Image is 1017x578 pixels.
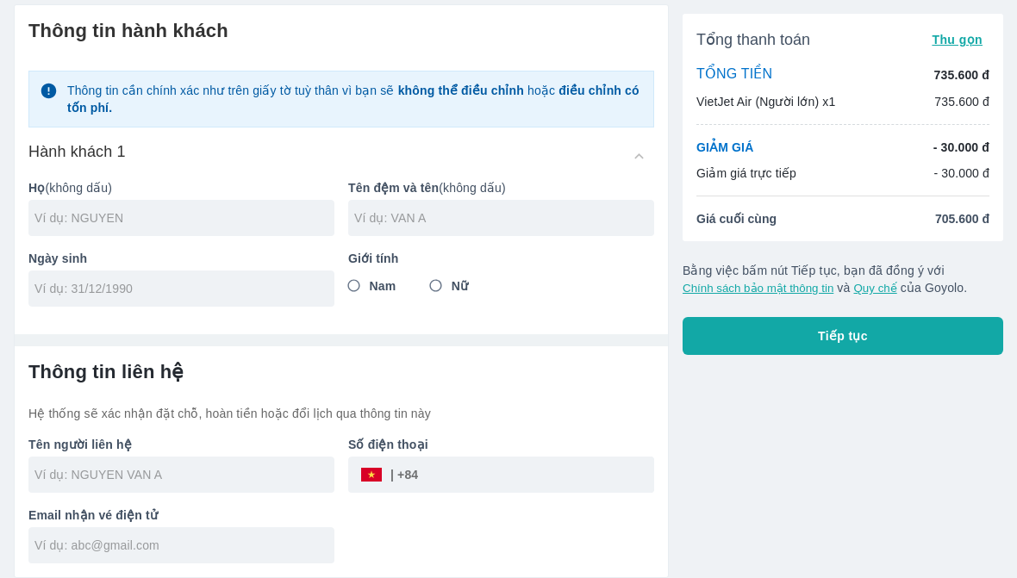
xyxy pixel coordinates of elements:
input: Ví dụ: VAN A [354,209,654,227]
button: Quy chế [853,282,896,295]
span: Nữ [452,277,468,295]
p: - 30.000 đ [933,139,989,156]
p: TỔNG TIỀN [696,65,772,84]
strong: điều chỉnh có tốn phí. [67,84,640,115]
p: GIẢM GIÁ [696,139,753,156]
p: Ngày sinh [28,250,334,267]
b: Họ [28,181,45,195]
span: Giá cuối cùng [696,210,777,227]
p: (không dấu) [28,179,334,196]
button: Chính sách bảo mật thông tin [683,282,833,295]
p: Giới tính [348,250,654,267]
p: Hệ thống sẽ xác nhận đặt chỗ, hoàn tiền hoặc đổi lịch qua thông tin này [28,405,654,422]
button: Tiếp tục [683,317,1003,355]
p: Giảm giá trực tiếp [696,165,796,182]
span: Tiếp tục [818,327,868,345]
span: Nam [370,277,396,295]
button: Thu gọn [925,28,989,52]
input: Ví dụ: 31/12/1990 [34,280,317,297]
b: Số điện thoại [348,438,428,451]
input: Ví dụ: NGUYEN VAN A [34,466,334,483]
p: 735.600 đ [934,66,989,84]
strong: không thể điều chỉnh [398,84,524,97]
h6: Thông tin liên hệ [28,360,654,384]
p: 735.600 đ [934,93,989,110]
h6: Thông tin hành khách [28,19,654,43]
p: Bằng việc bấm nút Tiếp tục, bạn đã đồng ý với và của Goyolo. [683,262,1003,296]
p: VietJet Air (Người lớn) x1 [696,93,835,110]
input: Ví dụ: NGUYEN [34,209,334,227]
span: Thu gọn [932,33,983,47]
b: Tên người liên hệ [28,438,132,451]
h6: Hành khách 1 [28,141,126,162]
b: Email nhận vé điện tử [28,508,158,522]
p: - 30.000 đ [933,165,989,182]
span: 705.600 đ [935,210,989,227]
p: (không dấu) [348,179,654,196]
b: Tên đệm và tên [348,181,439,195]
p: Thông tin cần chính xác như trên giấy tờ tuỳ thân vì bạn sẽ hoặc [67,82,643,116]
span: Tổng thanh toán [696,29,810,50]
input: Ví dụ: abc@gmail.com [34,537,334,554]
